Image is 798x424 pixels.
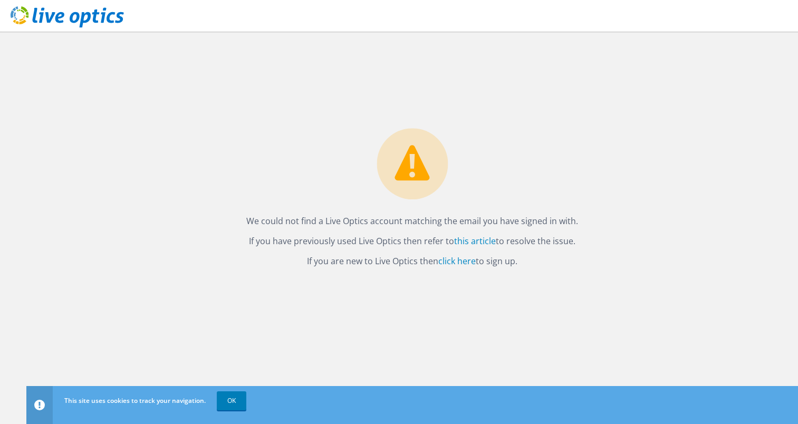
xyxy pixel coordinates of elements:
p: If you are new to Live Optics then to sign up. [246,254,578,268]
a: click here [438,255,476,267]
a: OK [217,391,246,410]
span: This site uses cookies to track your navigation. [64,396,206,405]
p: If you have previously used Live Optics then refer to to resolve the issue. [246,234,578,248]
p: We could not find a Live Optics account matching the email you have signed in with. [246,214,578,228]
a: this article [454,235,496,247]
